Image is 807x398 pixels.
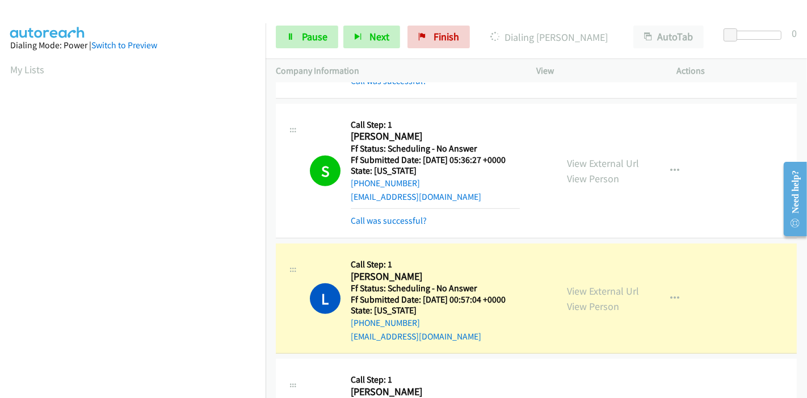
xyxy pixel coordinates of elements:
[10,39,255,52] div: Dialing Mode: Power |
[677,64,797,78] p: Actions
[434,30,459,43] span: Finish
[351,130,520,143] h2: [PERSON_NAME]
[775,154,807,244] iframe: Resource Center
[407,26,470,48] a: Finish
[792,26,797,41] div: 0
[351,178,420,188] a: [PHONE_NUMBER]
[302,30,327,43] span: Pause
[351,305,520,316] h5: State: [US_STATE]
[567,284,639,298] a: View External Url
[485,30,613,45] p: Dialing [PERSON_NAME]
[10,63,44,76] a: My Lists
[369,30,389,43] span: Next
[351,143,520,154] h5: Ff Status: Scheduling - No Answer
[536,64,657,78] p: View
[351,165,520,177] h5: State: [US_STATE]
[567,172,619,185] a: View Person
[276,64,516,78] p: Company Information
[351,270,520,283] h2: [PERSON_NAME]
[351,215,427,226] a: Call was successful?
[351,374,547,386] h5: Call Step: 1
[276,26,338,48] a: Pause
[351,294,520,305] h5: Ff Submitted Date: [DATE] 00:57:04 +0000
[567,300,619,313] a: View Person
[91,40,157,51] a: Switch to Preview
[351,283,520,294] h5: Ff Status: Scheduling - No Answer
[310,156,341,186] h1: S
[343,26,400,48] button: Next
[351,317,420,328] a: [PHONE_NUMBER]
[310,283,341,314] h1: L
[351,154,520,166] h5: Ff Submitted Date: [DATE] 05:36:27 +0000
[633,26,704,48] button: AutoTab
[351,331,481,342] a: [EMAIL_ADDRESS][DOMAIN_NAME]
[351,119,520,131] h5: Call Step: 1
[351,191,481,202] a: [EMAIL_ADDRESS][DOMAIN_NAME]
[351,259,520,270] h5: Call Step: 1
[567,157,639,170] a: View External Url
